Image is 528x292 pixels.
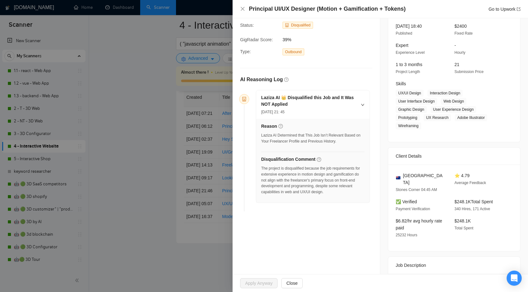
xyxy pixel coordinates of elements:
[261,110,284,114] span: [DATE] 21: 45
[396,62,422,67] span: 1 to 3 months
[285,23,289,27] span: robot
[240,23,254,28] span: Status:
[261,132,365,144] div: Laziza AI Determined that This Job Isn’t Relevant Based on Your Freelancer Profile and Previous H...
[396,24,422,29] span: [DATE] 18:40
[240,37,273,42] span: GigRadar Score:
[286,280,298,287] span: Close
[396,122,421,129] span: Wireframing
[396,90,424,97] span: UX/UI Design
[454,31,473,36] span: Fixed Rate
[396,257,513,274] div: Job Description
[291,23,311,27] span: Disqualified
[284,77,289,82] span: question-circle
[454,43,456,48] span: -
[261,156,316,163] h5: Disqualification Comment
[240,6,245,11] span: close
[396,31,412,36] span: Published
[396,98,437,105] span: User Interface Design
[431,106,476,113] span: User Experience Design
[507,271,522,286] div: Open Intercom Messenger
[396,188,437,192] span: Stones Corner 04:45 AM
[361,103,365,107] span: right
[242,97,246,101] span: robot
[396,207,430,211] span: Payment Verification
[240,49,251,54] span: Type:
[396,50,425,55] span: Experience Level
[488,7,520,12] a: Go to Upworkexport
[261,94,357,108] h5: Laziza AI 👑 Disqualified this Job and It Was NOT Applied
[454,207,490,211] span: 340 Hires, 171 Active
[278,124,283,128] span: question-circle
[454,218,471,223] span: $248.1K
[441,98,466,105] span: Web Design
[281,278,303,288] button: Close
[396,176,400,180] img: 🇦🇺
[454,226,473,230] span: Total Spent
[396,199,417,204] span: ✅ Verified
[240,6,245,12] button: Close
[261,123,277,130] h5: Reason
[427,90,463,97] span: Interaction Design
[517,7,520,11] span: export
[396,233,417,237] span: 25232 Hours
[454,199,493,204] span: $248.1K Total Spent
[396,114,420,121] span: Prototyping
[455,114,487,121] span: Adobe Illustrator
[454,70,484,74] span: Submission Price
[396,43,408,48] span: Expert
[283,48,304,55] span: Outbound
[396,81,406,86] span: Skills
[454,24,467,29] span: $2400
[396,218,442,230] span: $6.82/hr avg hourly rate paid
[454,50,465,55] span: Hourly
[240,76,283,83] h5: AI Reasoning Log
[317,157,321,162] span: question-circle
[249,5,406,13] h4: Principal UI/UX Designer (Motion + Gamification + Tokens)
[403,172,444,186] span: [GEOGRAPHIC_DATA]
[261,166,365,195] div: The project is disqualified because the job requirements for extensive experience in motion desig...
[454,173,470,178] span: ⭐ 4.79
[396,106,427,113] span: Graphic Design
[454,62,459,67] span: 21
[454,181,486,185] span: Average Feedback
[396,148,513,165] div: Client Details
[424,114,451,121] span: UX Research
[396,70,420,74] span: Project Length
[283,36,377,43] span: 39%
